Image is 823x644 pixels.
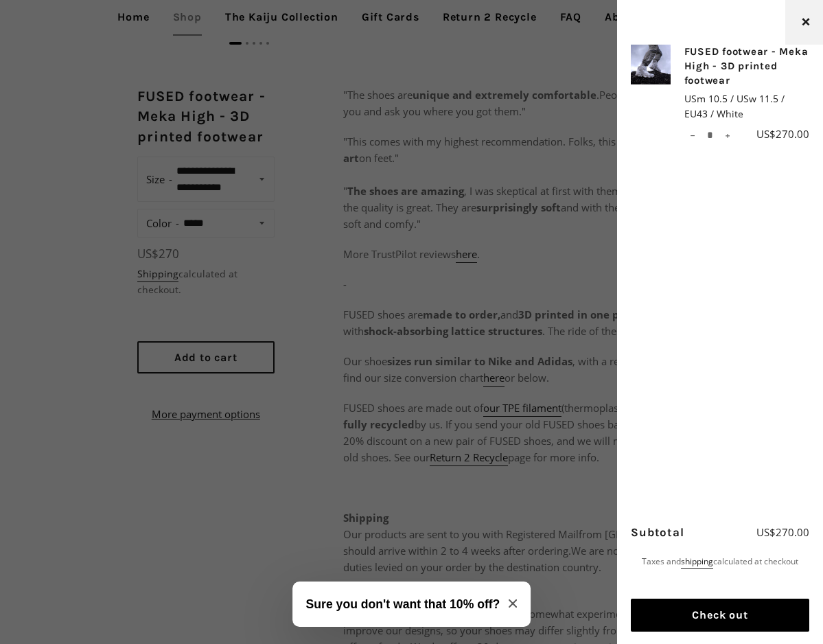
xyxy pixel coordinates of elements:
[684,126,701,145] button: Reduce item quantity by one
[631,599,809,632] button: Check out
[684,91,810,122] span: USm 10.5 / USw 11.5 / EU43 / White
[719,126,736,145] button: Increase item quantity by one
[756,525,809,539] span: US$270.00
[684,126,736,145] input: quantity
[681,555,713,569] a: shipping
[631,45,671,84] img: FUSED footwear - Meka High - 3D printed footwear
[631,525,684,539] span: Subtotal
[631,555,809,568] p: Taxes and calculated at checkout
[733,126,809,142] div: US$270.00
[684,45,810,88] a: FUSED footwear - Meka High - 3D printed footwear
